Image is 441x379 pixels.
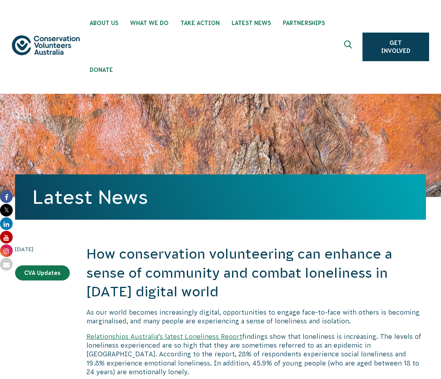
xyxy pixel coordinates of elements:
[86,333,242,340] a: Relationships Australia’s latest Loneliness Report
[339,37,359,56] button: Expand search box Close search box
[130,20,169,26] span: What We Do
[90,20,118,26] span: About Us
[33,186,148,208] a: Latest News
[12,35,80,55] img: logo.svg
[15,245,70,253] time: [DATE]
[15,265,70,280] a: CVA Updates
[180,20,220,26] span: Take Action
[86,308,426,326] p: As our world becomes increasingly digital, opportunities to engage face-to-face with others is be...
[86,245,426,302] h2: How conservation volunteering can enhance a sense of community and combat loneliness in [DATE] di...
[283,20,325,26] span: Partnerships
[90,67,113,73] span: Donate
[344,41,354,53] span: Expand search box
[362,33,429,61] a: Get Involved
[86,332,426,377] p: findings show that loneliness is increasing. The levels of loneliness experienced are so high tha...
[232,20,271,26] span: Latest News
